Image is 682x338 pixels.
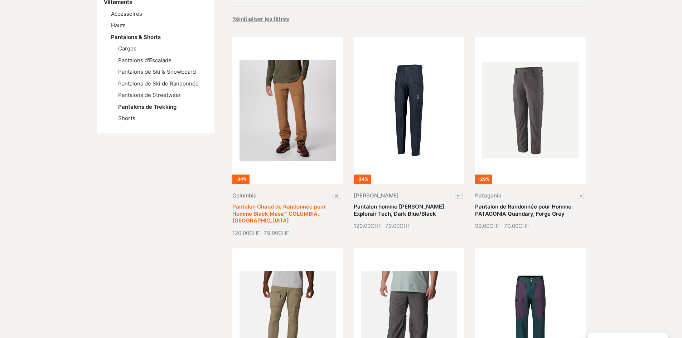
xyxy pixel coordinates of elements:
[111,34,161,40] a: Pantalons & Shorts
[111,10,142,17] a: Accessoires
[118,80,199,87] a: Pantalons de Ski de Randonnée
[475,203,571,217] a: Pantalon de Randonnée pour Homme PATAGONIA Quandary, Forge Grey
[118,92,181,98] a: Pantalons de Streetwear
[118,115,135,122] a: Shorts
[118,103,176,110] a: Pantalons de Trekking
[354,203,444,217] a: Pantalon homme [PERSON_NAME] Explorair Tech, Dark Blue/Black
[118,68,196,75] a: Pantalons de Ski & Snowboard
[118,45,136,52] a: Cargos
[111,22,126,29] a: Hauts
[232,15,289,23] button: Réinitialiser les filtres
[118,57,171,64] a: Pantalons d'Escalade
[232,203,326,224] a: Pantalon Chaud de Randonnée pour Homme Black Mesa™ COLUMBIA, [GEOGRAPHIC_DATA]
